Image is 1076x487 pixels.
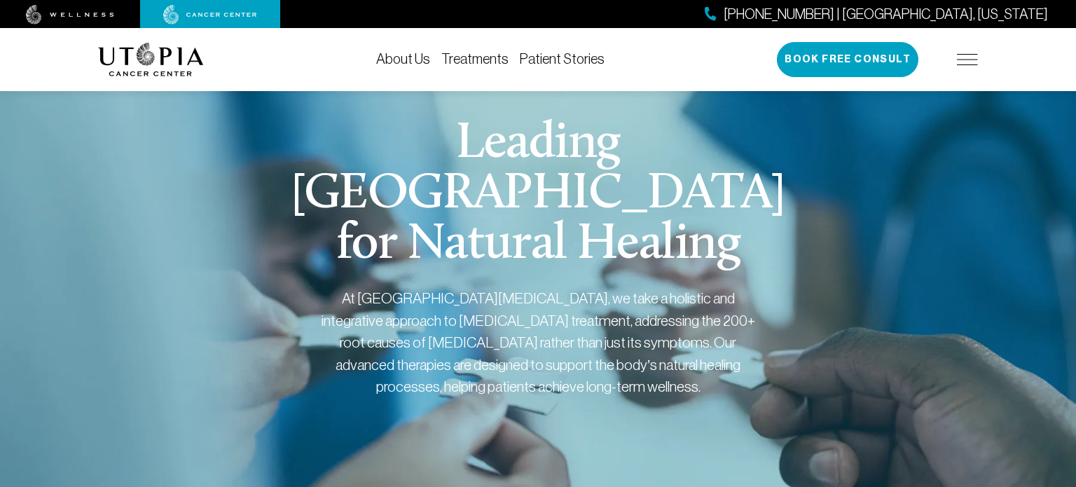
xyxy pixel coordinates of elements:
[957,54,978,65] img: icon-hamburger
[777,42,918,77] button: Book Free Consult
[376,51,430,67] a: About Us
[724,4,1048,25] span: [PHONE_NUMBER] | [GEOGRAPHIC_DATA], [US_STATE]
[321,287,755,398] div: At [GEOGRAPHIC_DATA][MEDICAL_DATA], we take a holistic and integrative approach to [MEDICAL_DATA]...
[705,4,1048,25] a: [PHONE_NUMBER] | [GEOGRAPHIC_DATA], [US_STATE]
[520,51,605,67] a: Patient Stories
[26,5,114,25] img: wellness
[270,119,806,270] h1: Leading [GEOGRAPHIC_DATA] for Natural Healing
[98,43,204,76] img: logo
[441,51,509,67] a: Treatments
[163,5,257,25] img: cancer center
